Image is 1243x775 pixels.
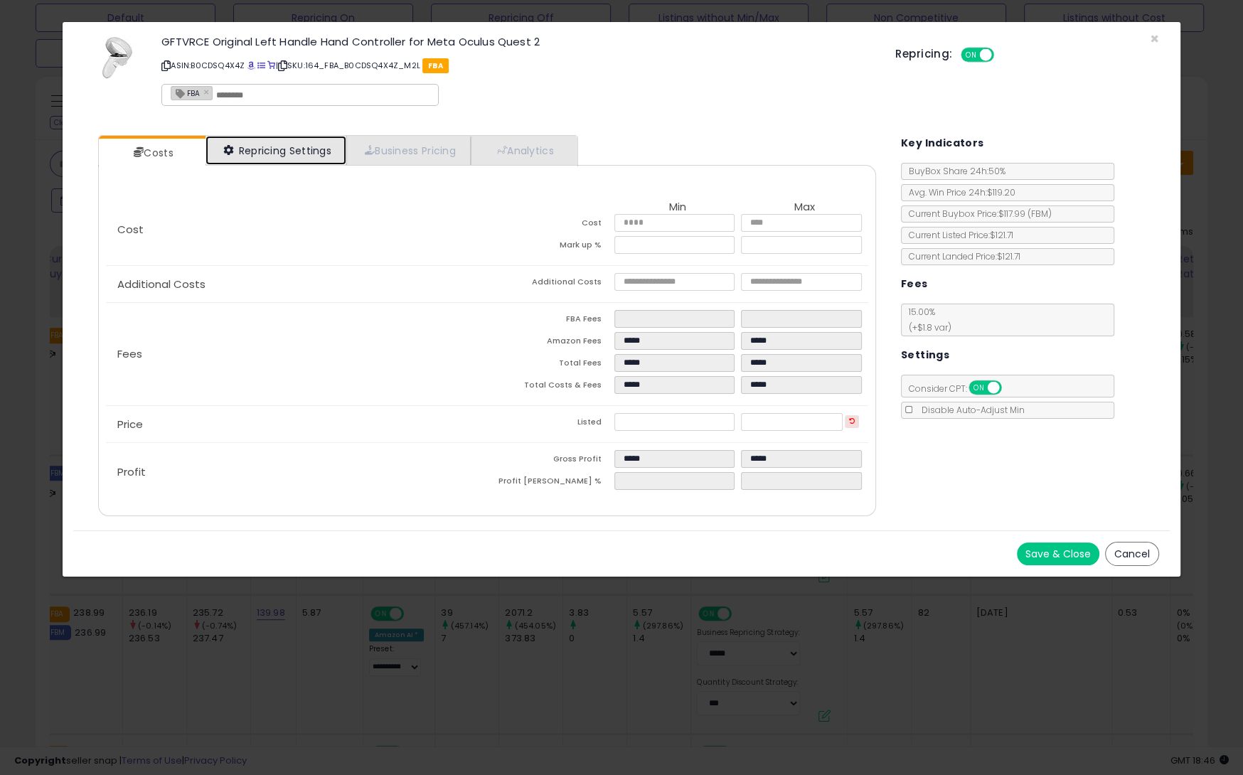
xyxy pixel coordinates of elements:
td: Gross Profit [487,450,614,472]
a: Business Pricing [346,136,471,165]
span: × [1150,28,1159,49]
td: Listed [487,413,614,435]
a: Costs [99,139,204,167]
td: Total Fees [487,354,614,376]
span: (+$1.8 var) [902,321,951,333]
th: Max [741,201,868,214]
span: ( FBM ) [1028,208,1052,220]
span: Consider CPT: [902,383,1020,395]
span: Avg. Win Price 24h: $119.20 [902,186,1015,198]
span: OFF [992,49,1015,61]
a: Analytics [471,136,576,165]
span: OFF [999,382,1022,394]
button: Save & Close [1017,542,1099,565]
p: Profit [106,466,487,478]
a: × [203,85,212,98]
h5: Key Indicators [901,134,984,152]
span: FBA [422,58,449,73]
h5: Repricing: [895,48,952,60]
span: FBA [171,87,200,99]
a: BuyBox page [247,60,255,71]
p: Additional Costs [106,279,487,290]
span: Current Buybox Price: [902,208,1052,220]
th: Min [614,201,742,214]
span: ON [970,382,988,394]
p: Price [106,419,487,430]
span: 15.00 % [902,306,951,333]
p: Cost [106,224,487,235]
p: ASIN: B0CDSQ4X4Z | SKU: 164_FBA_B0CDSQ4X4Z_M2L [161,54,874,77]
p: Fees [106,348,487,360]
h5: Fees [901,275,928,293]
h5: Settings [901,346,949,364]
span: Current Landed Price: $121.71 [902,250,1020,262]
span: BuyBox Share 24h: 50% [902,165,1005,177]
a: All offer listings [257,60,265,71]
td: FBA Fees [487,310,614,332]
a: Repricing Settings [206,136,346,165]
img: 31-Vy0KSI9L._SL60_.jpg [96,36,139,79]
span: $117.99 [998,208,1052,220]
span: ON [963,49,981,61]
td: Cost [487,214,614,236]
span: Current Listed Price: $121.71 [902,229,1013,241]
a: Your listing only [267,60,275,71]
td: Amazon Fees [487,332,614,354]
td: Total Costs & Fees [487,376,614,398]
h3: GFTVRCE Original Left Handle Hand Controller for Meta Oculus Quest 2 [161,36,874,47]
span: Disable Auto-Adjust Min [914,404,1025,416]
td: Profit [PERSON_NAME] % [487,472,614,494]
td: Additional Costs [487,273,614,295]
button: Cancel [1105,542,1159,566]
td: Mark up % [487,236,614,258]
